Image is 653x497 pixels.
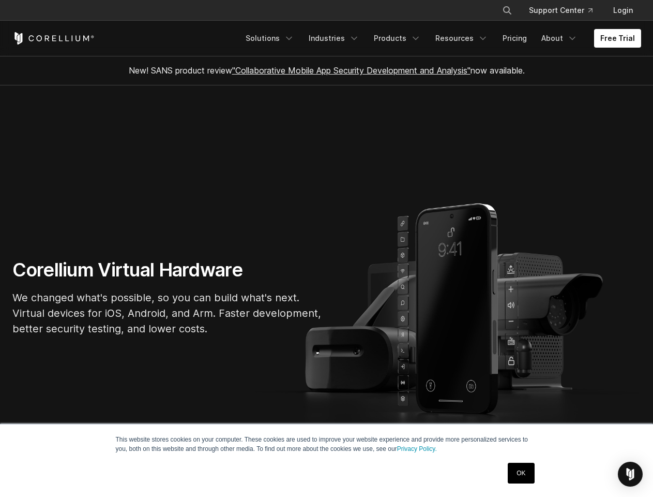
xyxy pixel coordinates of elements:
a: Free Trial [594,29,641,48]
p: We changed what's possible, so you can build what's next. Virtual devices for iOS, Android, and A... [12,290,323,337]
button: Search [498,1,517,20]
a: OK [508,463,534,484]
a: Pricing [496,29,533,48]
a: Privacy Policy. [397,445,437,452]
div: Navigation Menu [239,29,641,48]
a: Login [605,1,641,20]
a: Industries [302,29,366,48]
span: New! SANS product review now available. [129,65,525,76]
a: About [535,29,584,48]
a: "Collaborative Mobile App Security Development and Analysis" [232,65,470,76]
div: Navigation Menu [490,1,641,20]
a: Corellium Home [12,32,95,45]
p: This website stores cookies on your computer. These cookies are used to improve your website expe... [116,435,538,454]
h1: Corellium Virtual Hardware [12,258,323,282]
a: Solutions [239,29,300,48]
a: Products [368,29,427,48]
a: Support Center [521,1,601,20]
div: Open Intercom Messenger [618,462,643,487]
a: Resources [429,29,494,48]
